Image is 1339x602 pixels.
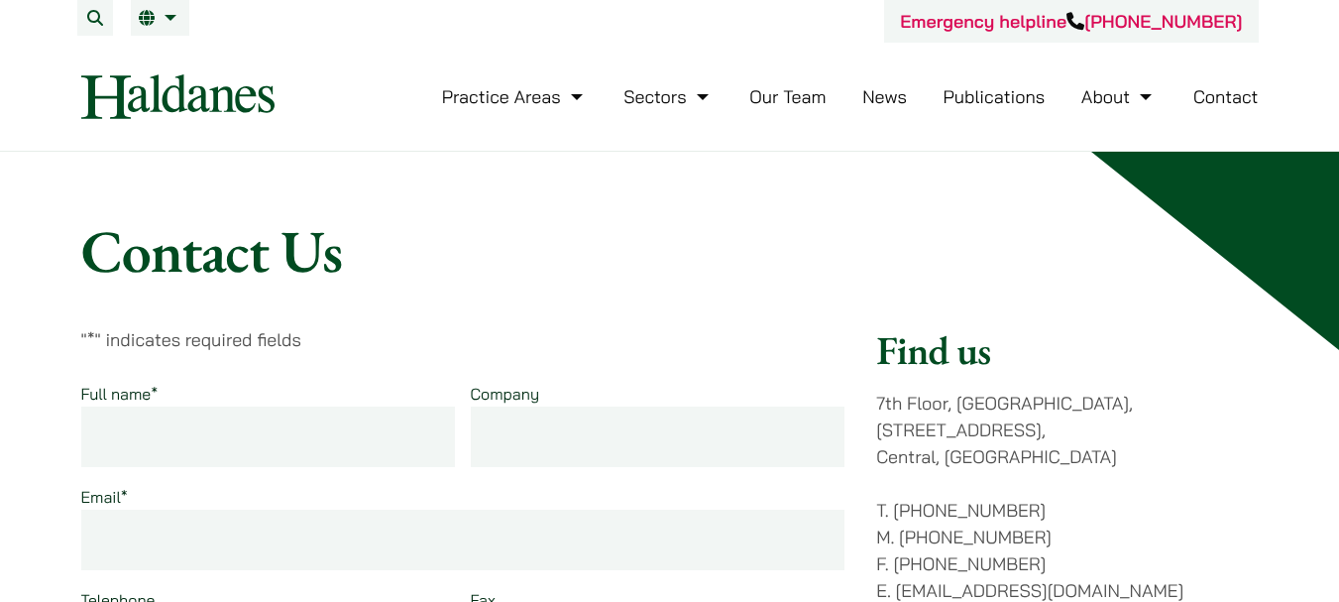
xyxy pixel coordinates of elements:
[81,74,275,119] img: Logo of Haldanes
[623,85,713,108] a: Sectors
[749,85,826,108] a: Our Team
[944,85,1046,108] a: Publications
[876,326,1258,374] h2: Find us
[81,384,159,404] label: Full name
[139,10,181,26] a: EN
[81,215,1259,287] h1: Contact Us
[900,10,1242,33] a: Emergency helpline[PHONE_NUMBER]
[442,85,588,108] a: Practice Areas
[471,384,540,404] label: Company
[876,390,1258,470] p: 7th Floor, [GEOGRAPHIC_DATA], [STREET_ADDRESS], Central, [GEOGRAPHIC_DATA]
[1081,85,1157,108] a: About
[862,85,907,108] a: News
[81,326,845,353] p: " " indicates required fields
[1193,85,1259,108] a: Contact
[81,487,128,507] label: Email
